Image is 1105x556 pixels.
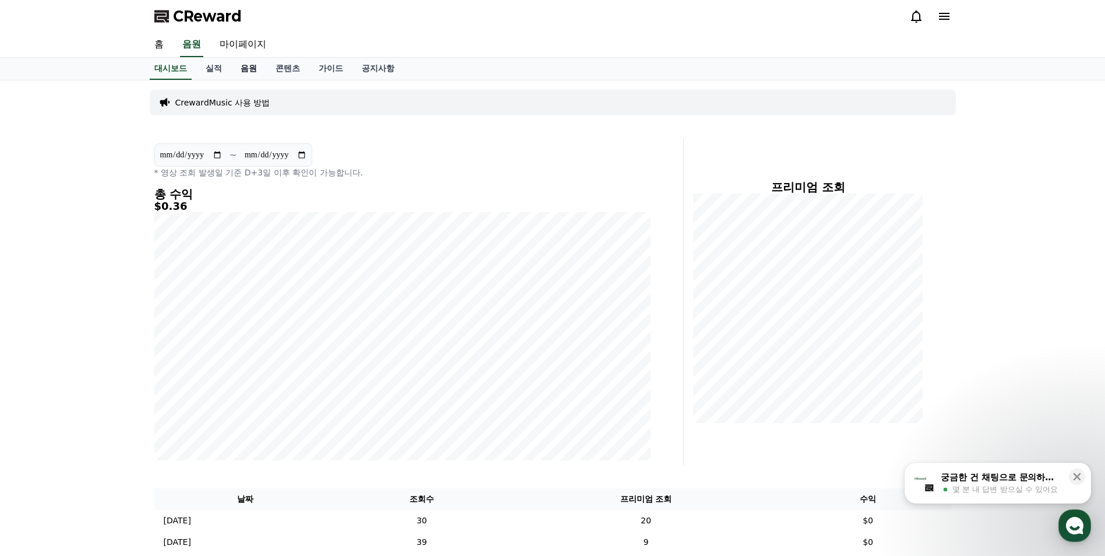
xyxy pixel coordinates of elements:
[154,488,337,510] th: 날짜
[150,58,192,80] a: 대시보드
[173,7,242,26] span: CReward
[230,148,237,162] p: ~
[180,33,203,57] a: 음원
[693,181,923,193] h4: 프리미엄 조회
[164,515,191,527] p: [DATE]
[507,532,785,553] td: 9
[107,388,121,397] span: 대화
[785,488,951,510] th: 수익
[507,488,785,510] th: 프리미엄 조회
[154,200,651,212] h5: $0.36
[77,370,150,399] a: 대화
[266,58,309,80] a: 콘텐츠
[145,33,173,57] a: 홈
[164,536,191,548] p: [DATE]
[37,387,44,396] span: 홈
[309,58,352,80] a: 가이드
[231,58,266,80] a: 음원
[196,58,231,80] a: 실적
[3,370,77,399] a: 홈
[337,488,507,510] th: 조회수
[154,7,242,26] a: CReward
[352,58,404,80] a: 공지사항
[180,387,194,396] span: 설정
[337,532,507,553] td: 39
[507,510,785,532] td: 20
[210,33,276,57] a: 마이페이지
[175,97,270,108] a: CrewardMusic 사용 방법
[154,167,651,178] p: * 영상 조회 발생일 기준 D+3일 이후 확인이 가능합니다.
[150,370,224,399] a: 설정
[785,532,951,553] td: $0
[785,510,951,532] td: $0
[337,510,507,532] td: 30
[154,188,651,200] h4: 총 수익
